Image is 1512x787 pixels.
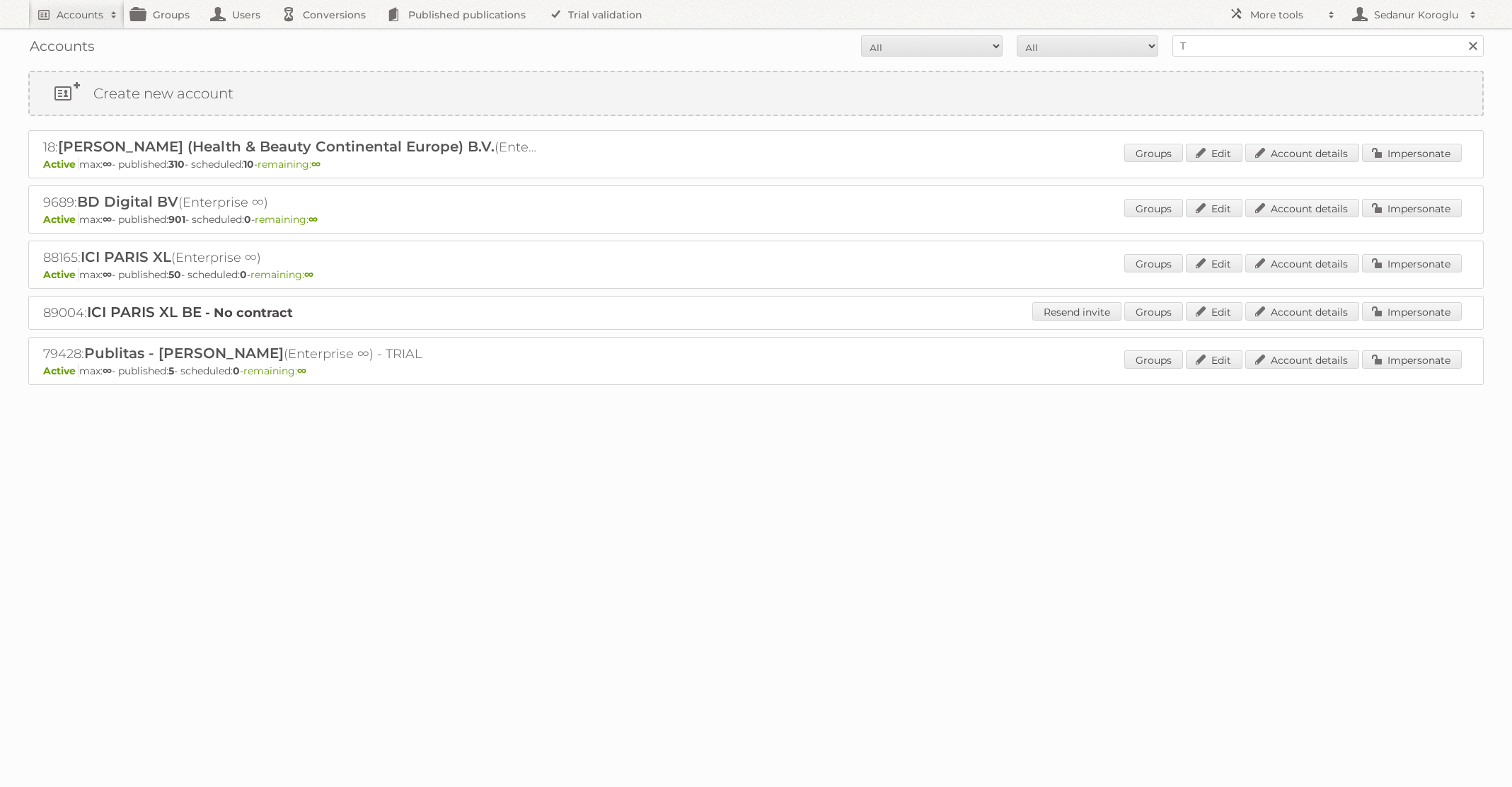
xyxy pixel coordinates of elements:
span: ICI PARIS XL BE [87,304,202,321]
strong: 0 [240,268,247,281]
h2: More tools [1250,8,1321,22]
h2: Accounts [57,8,103,22]
a: Impersonate [1362,350,1462,369]
a: Account details [1245,199,1359,217]
a: Edit [1186,144,1242,162]
span: ICI PARIS XL [81,248,171,265]
h2: 9689: (Enterprise ∞) [43,193,538,212]
a: Edit [1186,302,1242,321]
a: Groups [1124,302,1183,321]
a: Impersonate [1362,144,1462,162]
a: Edit [1186,350,1242,369]
span: remaining: [258,158,321,171]
p: max: - published: - scheduled: - [43,364,1469,377]
h2: 18: (Enterprise ∞) [43,138,538,156]
a: Account details [1245,350,1359,369]
strong: ∞ [103,158,112,171]
a: Account details [1245,254,1359,272]
span: [PERSON_NAME] (Health & Beauty Continental Europe) B.V. [58,138,495,155]
strong: 0 [244,213,251,226]
strong: ∞ [103,213,112,226]
h2: 79428: (Enterprise ∞) - TRIAL [43,345,538,363]
span: Active [43,364,79,377]
a: Resend invite [1032,302,1121,321]
strong: ∞ [103,268,112,281]
strong: ∞ [304,268,313,281]
strong: ∞ [311,158,321,171]
span: Active [43,213,79,226]
strong: 0 [233,364,240,377]
strong: 10 [243,158,254,171]
a: Impersonate [1362,199,1462,217]
a: Edit [1186,254,1242,272]
a: Impersonate [1362,302,1462,321]
strong: 901 [168,213,185,226]
p: max: - published: - scheduled: - [43,268,1469,281]
strong: - No contract [205,305,293,321]
p: max: - published: - scheduled: - [43,213,1469,226]
strong: 50 [168,268,181,281]
span: remaining: [250,268,313,281]
h2: 88165: (Enterprise ∞) [43,248,538,267]
span: Active [43,158,79,171]
h2: Sedanur Koroglu [1370,8,1462,22]
a: Impersonate [1362,254,1462,272]
p: max: - published: - scheduled: - [43,158,1469,171]
a: Groups [1124,144,1183,162]
strong: ∞ [297,364,306,377]
strong: ∞ [308,213,318,226]
a: Groups [1124,199,1183,217]
a: Account details [1245,144,1359,162]
a: Groups [1124,350,1183,369]
span: Publitas - [PERSON_NAME] [84,345,284,362]
strong: ∞ [103,364,112,377]
span: BD Digital BV [77,193,178,210]
strong: 310 [168,158,185,171]
span: remaining: [243,364,306,377]
a: Account details [1245,302,1359,321]
a: Create new account [30,72,1482,115]
span: Active [43,268,79,281]
a: Groups [1124,254,1183,272]
a: Edit [1186,199,1242,217]
strong: 5 [168,364,174,377]
span: remaining: [255,213,318,226]
a: 89004:ICI PARIS XL BE - No contract [43,305,293,321]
